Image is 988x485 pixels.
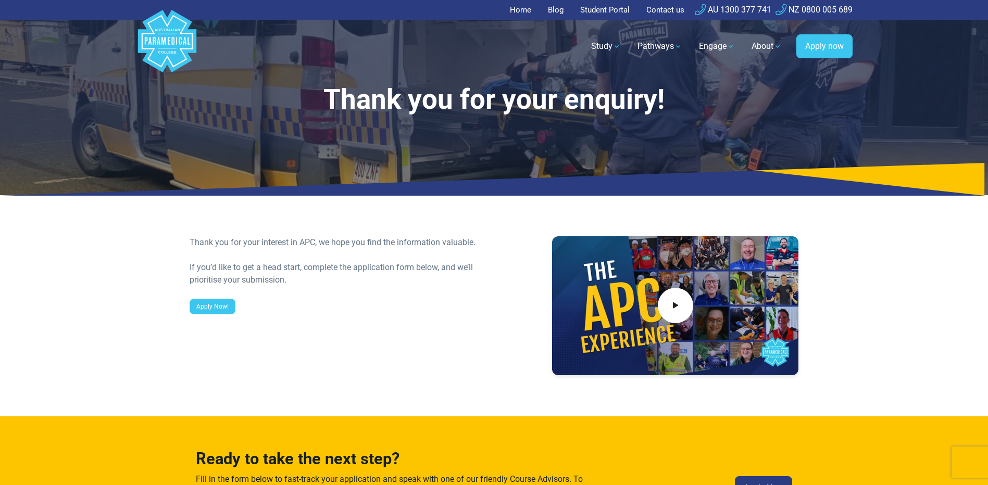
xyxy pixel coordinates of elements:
[190,261,488,286] div: If you’d like to get a head start, complete the application form below, and we’ll prioritise your...
[796,34,853,58] a: Apply now
[776,5,853,15] a: NZ 0800 005 689
[196,450,590,469] h3: Ready to take the next step?
[190,299,235,314] a: Apply Now!
[136,20,198,73] a: Australian Paramedical College
[190,83,799,116] h1: Thank you for your enquiry!
[585,32,627,61] a: Study
[631,32,689,61] a: Pathways
[695,5,771,15] a: AU 1300 377 741
[693,32,741,61] a: Engage
[190,236,488,249] div: Thank you for your interest in APC, we hope you find the information valuable.
[745,32,788,61] a: About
